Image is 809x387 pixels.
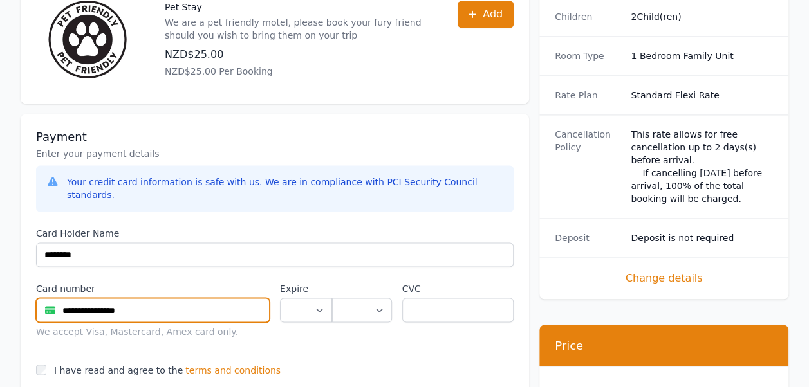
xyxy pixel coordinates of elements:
p: We are a pet friendly motel, please book your fury friend should you wish to bring them on your trip [165,16,432,42]
h3: Payment [36,129,514,145]
dt: Rate Plan [555,89,620,102]
dt: Cancellation Policy [555,128,620,205]
dd: Deposit is not required [631,231,773,244]
p: Pet Stay [165,1,432,14]
dd: 2 Child(ren) [631,10,773,23]
p: Enter your payment details [36,147,514,160]
label: Card number [36,282,270,295]
div: Your credit card information is safe with us. We are in compliance with PCI Security Council stan... [67,175,503,201]
dd: 1 Bedroom Family Unit [631,50,773,62]
label: Card Holder Name [36,227,514,240]
dd: Standard Flexi Rate [631,89,773,102]
p: NZD$25.00 [165,47,432,62]
p: NZD$25.00 Per Booking [165,65,432,78]
dt: Children [555,10,620,23]
div: This rate allows for free cancellation up to 2 days(s) before arrival. If cancelling [DATE] befor... [631,128,773,205]
span: Change details [555,271,773,286]
label: I have read and agree to the [54,364,183,375]
div: We accept Visa, Mastercard, Amex card only. [36,325,270,337]
h3: Price [555,337,773,353]
dt: Room Type [555,50,620,62]
button: Add [458,1,514,28]
span: Add [483,6,503,22]
span: terms and conditions [185,363,281,376]
label: Expire [280,282,332,295]
label: CVC [402,282,514,295]
dt: Deposit [555,231,620,244]
label: . [332,282,391,295]
img: Pet Stay [36,1,139,78]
